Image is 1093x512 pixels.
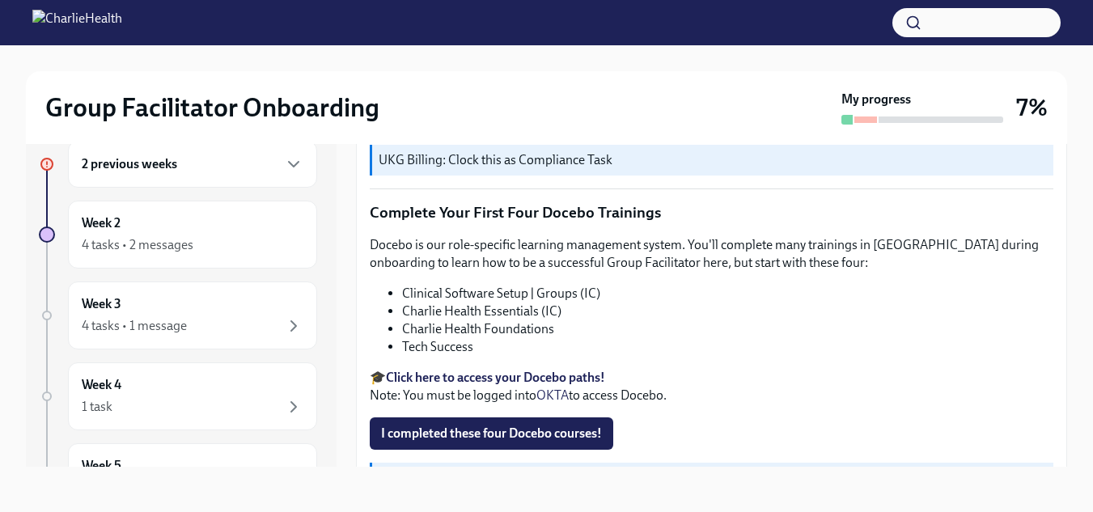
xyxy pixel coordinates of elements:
[402,338,1053,356] li: Tech Success
[82,236,193,254] div: 4 tasks • 2 messages
[82,214,121,232] h6: Week 2
[45,91,379,124] h2: Group Facilitator Onboarding
[82,376,121,394] h6: Week 4
[841,91,911,108] strong: My progress
[39,443,317,511] a: Week 5
[370,369,1053,404] p: 🎓 Note: You must be logged into to access Docebo.
[381,425,602,442] span: I completed these four Docebo courses!
[370,236,1053,272] p: Docebo is our role-specific learning management system. You'll complete many trainings in [GEOGRA...
[39,281,317,349] a: Week 34 tasks • 1 message
[1016,93,1048,122] h3: 7%
[402,320,1053,338] li: Charlie Health Foundations
[402,303,1053,320] li: Charlie Health Essentials (IC)
[402,285,1053,303] li: Clinical Software Setup | Groups (IC)
[370,202,1053,223] p: Complete Your First Four Docebo Trainings
[68,141,317,188] div: 2 previous weeks
[82,398,112,416] div: 1 task
[370,417,613,450] button: I completed these four Docebo courses!
[386,370,605,385] a: Click here to access your Docebo paths!
[536,387,569,403] a: OKTA
[82,295,121,313] h6: Week 3
[379,151,1047,169] p: UKG Billing: Clock this as Compliance Task
[82,457,121,475] h6: Week 5
[39,201,317,269] a: Week 24 tasks • 2 messages
[82,155,177,173] h6: 2 previous weeks
[82,317,187,335] div: 4 tasks • 1 message
[39,362,317,430] a: Week 41 task
[32,10,122,36] img: CharlieHealth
